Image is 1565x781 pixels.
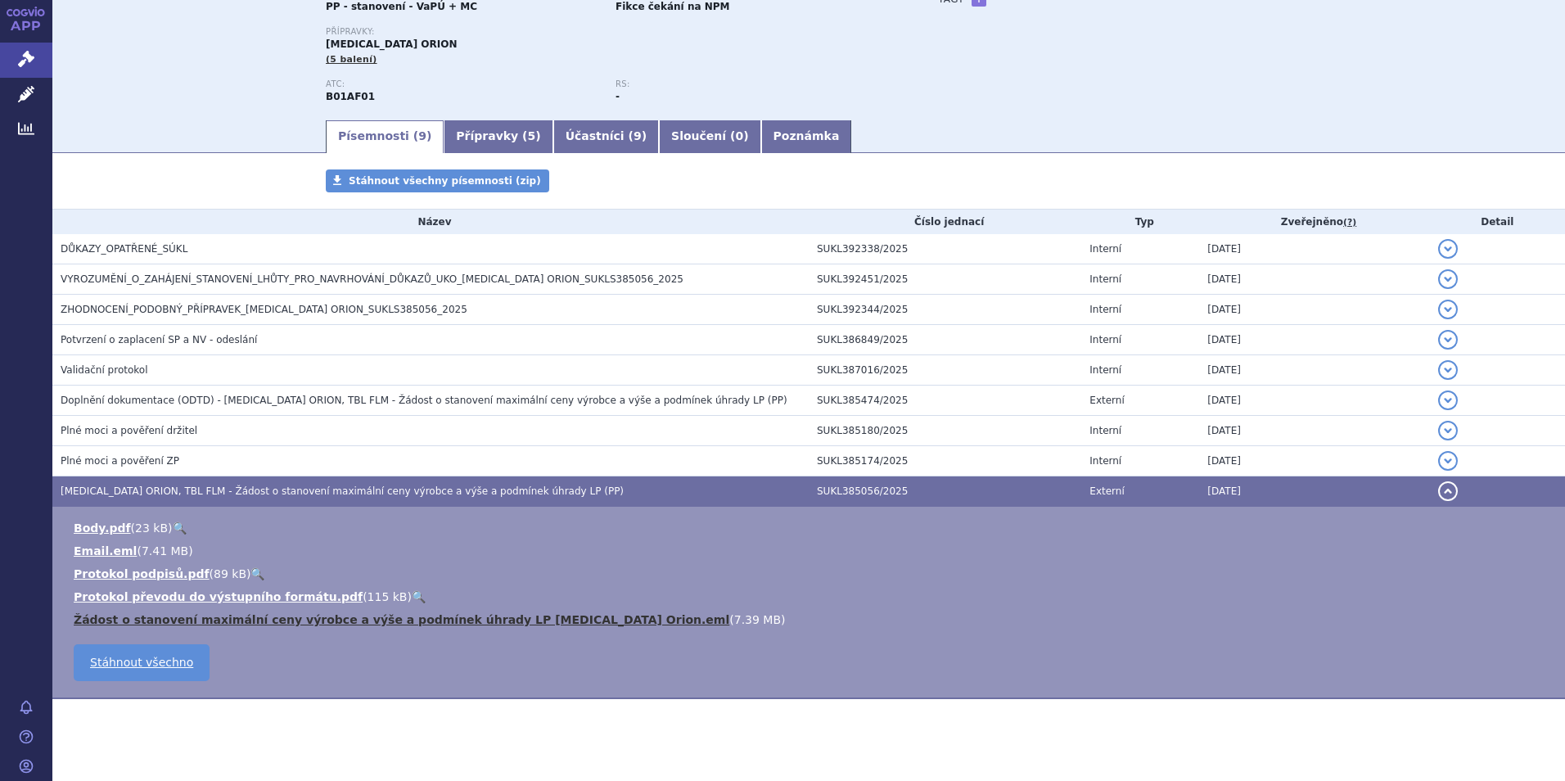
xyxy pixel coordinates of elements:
[74,543,1549,559] li: ( )
[74,589,1549,605] li: ( )
[135,521,168,535] span: 23 kB
[553,120,659,153] a: Účastníci (9)
[1438,330,1458,350] button: detail
[74,644,210,681] a: Stáhnout všechno
[809,385,1081,415] td: SUKL385474/2025
[1438,390,1458,410] button: detail
[74,544,137,558] a: Email.eml
[326,1,477,12] strong: PP - stanovení - VaPÚ + MC
[326,54,377,65] span: (5 balení)
[74,567,210,580] a: Protokol podpisů.pdf
[1199,264,1429,294] td: [DATE]
[326,91,375,102] strong: RIVAROXABAN
[1089,304,1121,315] span: Interní
[74,566,1549,582] li: ( )
[61,485,624,497] span: RIVAROXABAN ORION, TBL FLM - Žádost o stanovení maximální ceny výrobce a výše a podmínek úhrady L...
[173,521,187,535] a: 🔍
[809,294,1081,324] td: SUKL392344/2025
[214,567,246,580] span: 89 kB
[659,120,760,153] a: Sloučení (0)
[809,354,1081,385] td: SUKL387016/2025
[1089,364,1121,376] span: Interní
[1089,425,1121,436] span: Interní
[1343,217,1356,228] abbr: (?)
[1089,243,1121,255] span: Interní
[1199,385,1429,415] td: [DATE]
[1199,354,1429,385] td: [DATE]
[1199,294,1429,324] td: [DATE]
[368,590,408,603] span: 115 kB
[61,364,148,376] span: Validační protokol
[761,120,852,153] a: Poznámka
[528,129,536,142] span: 5
[61,455,179,467] span: Plné moci a pověření ZP
[61,273,683,285] span: VYROZUMĚNÍ_O_ZAHÁJENÍ_STANOVENÍ_LHŮTY_PRO_NAVRHOVÁNÍ_DŮKAZŮ_UKO_RIVAROXABAN ORION_SUKLS385056_2025
[1199,415,1429,445] td: [DATE]
[1199,324,1429,354] td: [DATE]
[61,334,257,345] span: Potvrzení o zaplacení SP a NV - odeslání
[61,425,197,436] span: Plné moci a pověření držitel
[74,590,363,603] a: Protokol převodu do výstupního formátu.pdf
[52,210,809,234] th: Název
[74,520,1549,536] li: ( )
[326,169,549,192] a: Stáhnout všechny písemnosti (zip)
[809,234,1081,264] td: SUKL392338/2025
[809,264,1081,294] td: SUKL392451/2025
[1089,485,1124,497] span: Externí
[142,544,188,558] span: 7.41 MB
[1199,210,1429,234] th: Zveřejněno
[809,445,1081,476] td: SUKL385174/2025
[1089,395,1124,406] span: Externí
[74,521,131,535] a: Body.pdf
[1081,210,1199,234] th: Typ
[1199,445,1429,476] td: [DATE]
[326,38,457,50] span: [MEDICAL_DATA] ORION
[734,613,781,626] span: 7.39 MB
[349,175,541,187] span: Stáhnout všechny písemnosti (zip)
[1199,234,1429,264] td: [DATE]
[1089,455,1121,467] span: Interní
[616,79,889,89] p: RS:
[809,415,1081,445] td: SUKL385180/2025
[412,590,426,603] a: 🔍
[1438,239,1458,259] button: detail
[809,324,1081,354] td: SUKL386849/2025
[326,27,905,37] p: Přípravky:
[634,129,642,142] span: 9
[326,79,599,89] p: ATC:
[250,567,264,580] a: 🔍
[1199,476,1429,506] td: [DATE]
[61,243,187,255] span: DŮKAZY_OPATŘENÉ_SÚKL
[326,120,444,153] a: Písemnosti (9)
[74,613,729,626] a: Žádost o stanovení maximální ceny výrobce a výše a podmínek úhrady LP [MEDICAL_DATA] Orion.eml
[1438,360,1458,380] button: detail
[1430,210,1565,234] th: Detail
[616,1,729,12] strong: Fikce čekání na NPM
[1438,421,1458,440] button: detail
[1438,451,1458,471] button: detail
[61,395,787,406] span: Doplnění dokumentace (ODTD) - RIVAROXABAN ORION, TBL FLM - Žádost o stanovení maximální ceny výro...
[809,210,1081,234] th: Číslo jednací
[74,612,1549,628] li: ( )
[1438,269,1458,289] button: detail
[616,91,620,102] strong: -
[809,476,1081,506] td: SUKL385056/2025
[1089,273,1121,285] span: Interní
[444,120,552,153] a: Přípravky (5)
[1089,334,1121,345] span: Interní
[1438,481,1458,501] button: detail
[418,129,426,142] span: 9
[1438,300,1458,319] button: detail
[61,304,467,315] span: ZHODNOCENÍ_PODOBNÝ_PŘÍPRAVEK_RIVAROXABAN ORION_SUKLS385056_2025
[735,129,743,142] span: 0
